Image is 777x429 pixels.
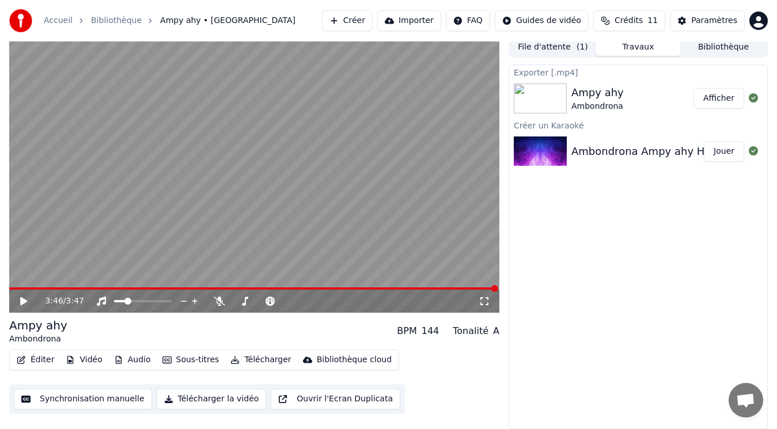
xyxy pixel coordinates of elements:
[571,101,624,112] div: Ambondrona
[596,39,681,56] button: Travaux
[729,383,763,417] div: Ouvrir le chat
[9,317,67,333] div: Ampy ahy
[493,324,499,338] div: A
[422,324,439,338] div: 144
[109,352,156,368] button: Audio
[495,10,589,31] button: Guides de vidéo
[9,9,32,32] img: youka
[446,10,490,31] button: FAQ
[510,39,596,56] button: File d'attente
[647,15,658,26] span: 11
[317,354,392,366] div: Bibliothèque cloud
[704,141,744,162] button: Jouer
[44,15,73,26] a: Accueil
[160,15,295,26] span: Ampy ahy • [GEOGRAPHIC_DATA]
[593,10,665,31] button: Crédits11
[45,295,63,307] span: 3:46
[377,10,441,31] button: Importer
[509,118,767,132] div: Créer un Karaoké
[45,295,73,307] div: /
[271,389,400,409] button: Ouvrir l'Ecran Duplicata
[571,85,624,101] div: Ampy ahy
[691,15,737,26] div: Paramètres
[615,15,643,26] span: Crédits
[66,295,84,307] span: 3:47
[226,352,295,368] button: Télécharger
[61,352,107,368] button: Vidéo
[157,389,267,409] button: Télécharger la vidéo
[693,88,744,109] button: Afficher
[577,41,588,53] span: ( 1 )
[91,15,142,26] a: Bibliothèque
[158,352,224,368] button: Sous-titres
[14,389,152,409] button: Synchronisation manuelle
[670,10,745,31] button: Paramètres
[397,324,416,338] div: BPM
[453,324,488,338] div: Tonalité
[12,352,59,368] button: Éditer
[44,15,295,26] nav: breadcrumb
[9,333,67,345] div: Ambondrona
[681,39,766,56] button: Bibliothèque
[509,65,767,79] div: Exporter [.mp4]
[322,10,373,31] button: Créer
